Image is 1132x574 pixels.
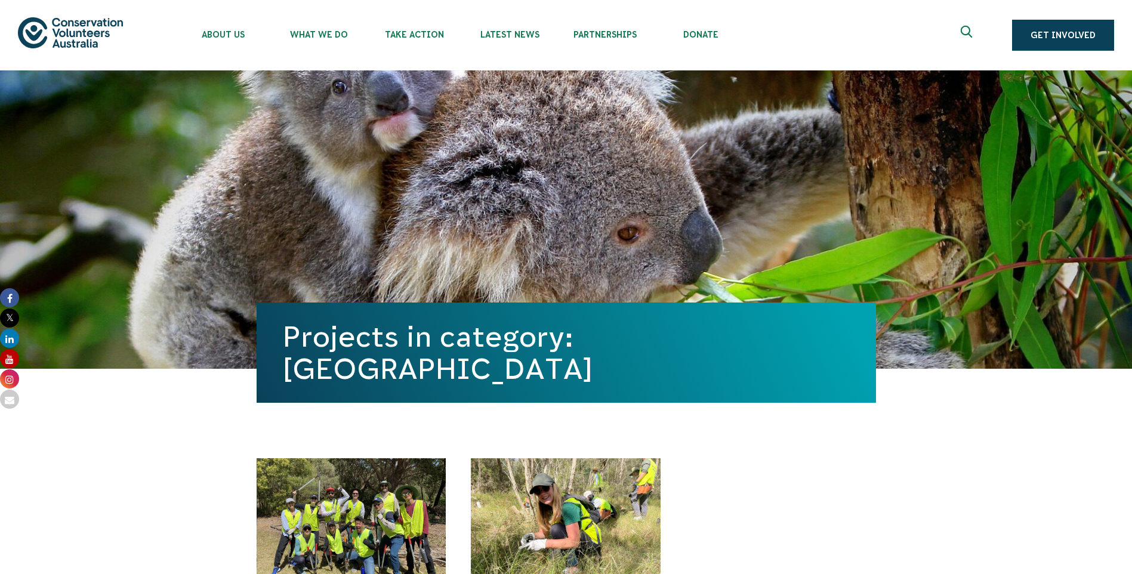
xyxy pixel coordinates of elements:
[961,26,976,45] span: Expand search box
[366,30,462,39] span: Take Action
[954,21,982,50] button: Expand search box Close search box
[1012,20,1114,51] a: Get Involved
[283,320,850,385] h1: Projects in category: [GEOGRAPHIC_DATA]
[462,30,557,39] span: Latest News
[557,30,653,39] span: Partnerships
[271,30,366,39] span: What We Do
[175,30,271,39] span: About Us
[18,17,123,48] img: logo.svg
[653,30,748,39] span: Donate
